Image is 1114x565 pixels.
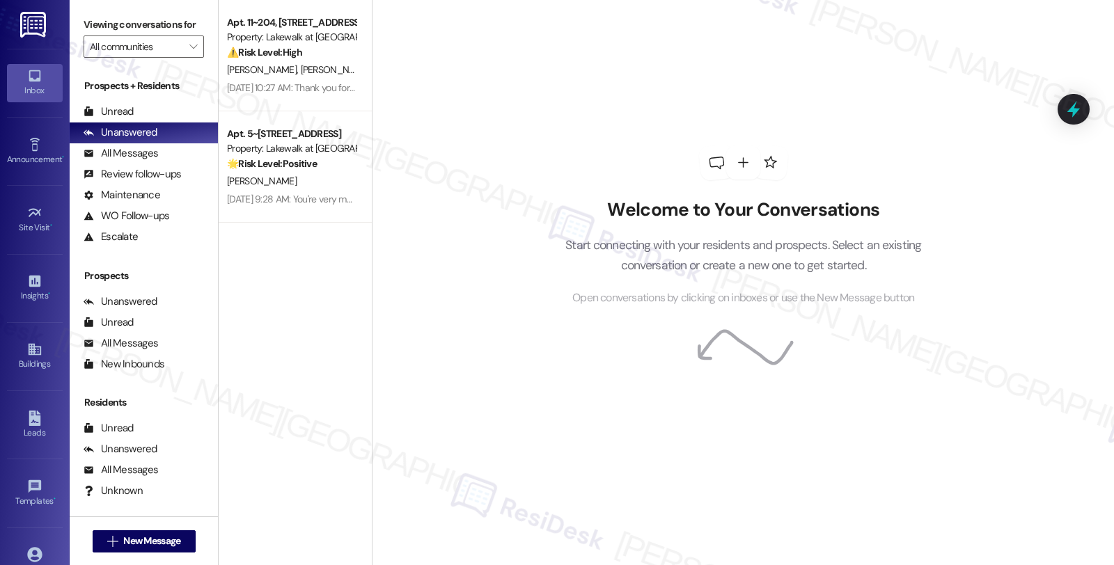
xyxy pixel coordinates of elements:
[544,199,943,221] h2: Welcome to Your Conversations
[544,235,943,275] p: Start connecting with your residents and prospects. Select an existing conversation or create a n...
[84,463,158,477] div: All Messages
[84,230,138,244] div: Escalate
[62,152,64,162] span: •
[227,15,356,30] div: Apt. 11~204, [STREET_ADDRESS]
[7,269,63,307] a: Insights •
[572,289,914,307] span: Open conversations by clicking on inboxes or use the New Message button
[93,530,196,552] button: New Message
[84,294,157,309] div: Unanswered
[84,125,157,140] div: Unanswered
[48,289,50,299] span: •
[84,104,134,119] div: Unread
[227,175,297,187] span: [PERSON_NAME]
[7,64,63,102] a: Inbox
[84,188,160,202] div: Maintenance
[123,534,180,548] span: New Message
[227,127,356,141] div: Apt. 5~[STREET_ADDRESS]
[50,221,52,230] span: •
[84,336,158,351] div: All Messages
[227,63,301,76] span: [PERSON_NAME]
[84,209,169,223] div: WO Follow-ups
[84,315,134,330] div: Unread
[7,406,63,444] a: Leads
[301,63,370,76] span: [PERSON_NAME]
[7,201,63,239] a: Site Visit •
[84,167,181,182] div: Review follow-ups
[84,357,164,372] div: New Inbounds
[7,337,63,375] a: Buildings
[70,269,218,283] div: Prospects
[227,46,302,58] strong: ⚠️ Risk Level: High
[227,141,356,156] div: Property: Lakewalk at [GEOGRAPHIC_DATA]
[189,41,197,52] i: 
[54,494,56,504] span: •
[7,475,63,512] a: Templates •
[227,193,477,205] div: [DATE] 9:28 AM: You're very much welcome, [PERSON_NAME]!
[84,421,134,436] div: Unread
[70,79,218,93] div: Prospects + Residents
[70,395,218,410] div: Residents
[107,536,118,547] i: 
[227,157,317,170] strong: 🌟 Risk Level: Positive
[84,146,158,161] div: All Messages
[84,14,204,35] label: Viewing conversations for
[227,30,356,45] div: Property: Lakewalk at [GEOGRAPHIC_DATA]
[84,484,143,498] div: Unknown
[20,12,49,38] img: ResiDesk Logo
[84,442,157,456] div: Unanswered
[90,35,182,58] input: All communities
